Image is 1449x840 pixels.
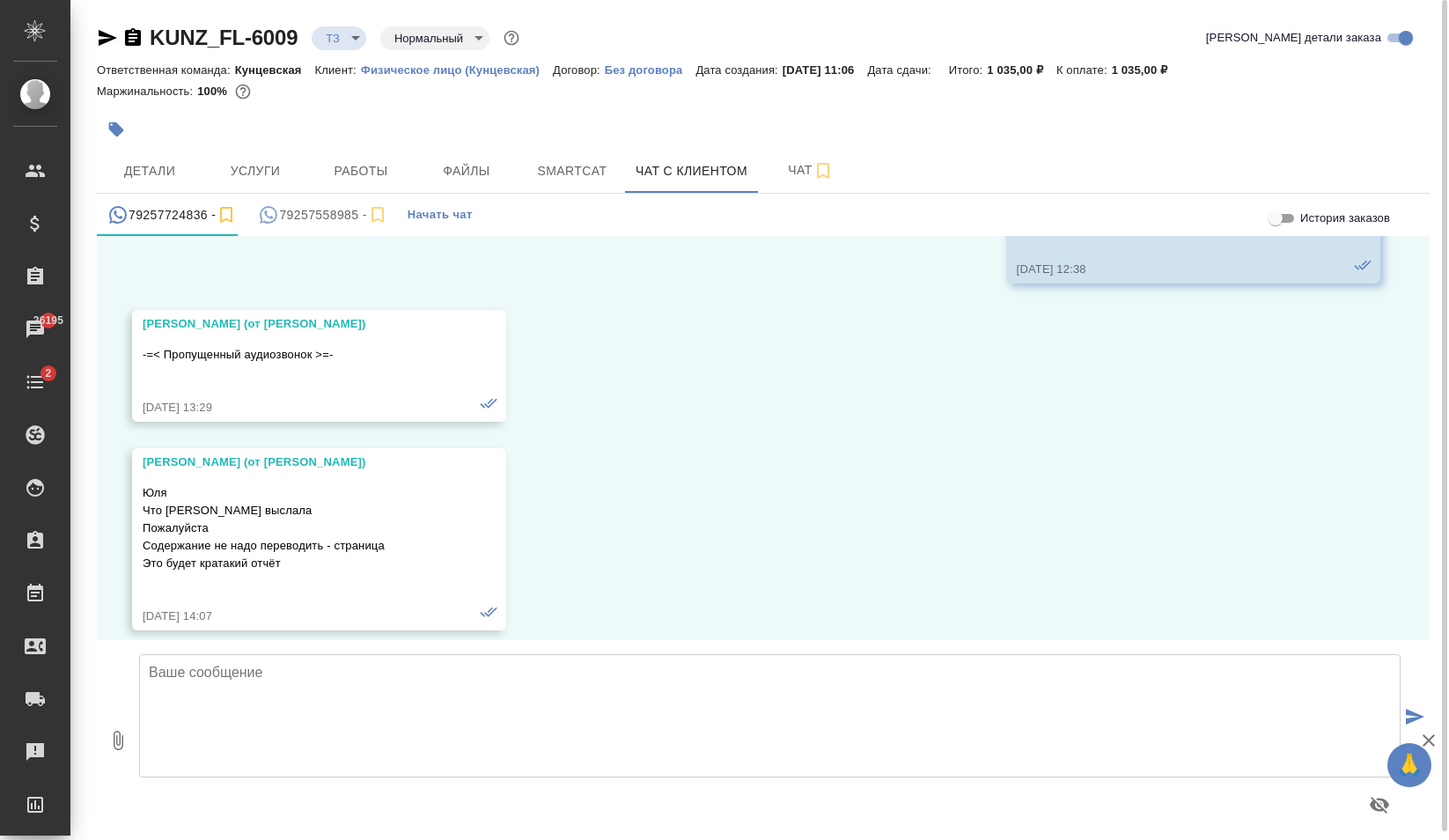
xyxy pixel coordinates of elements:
[143,484,445,572] p: Юля Что [PERSON_NAME] выслала Пожалуйста Содержание не надо переводить - страница Это будет крата...
[399,194,482,236] button: Начать чат
[1394,747,1424,784] span: 🙏
[97,27,118,48] button: Скопировать ссылку для ЯМессенджера
[143,315,445,333] div: [PERSON_NAME] (от [PERSON_NAME])
[258,204,387,226] div: 79257558985 (Солнцева Виктория (от Елены Макаровой)) - (undefined)
[97,63,235,77] p: Ответственная команда:
[97,85,197,98] p: Маржинальность:
[1056,63,1112,77] p: К оплате:
[605,62,696,77] a: Без договора
[769,159,853,181] span: Чат
[695,63,782,77] p: Дата создания:
[150,26,298,49] a: KUNZ_FL-6009
[197,85,232,98] p: 100%
[636,160,747,182] span: Чат с клиентом
[34,365,62,382] span: 2
[949,63,987,77] p: Итого:
[500,26,523,49] button: Доп статусы указывают на важность/срочность заказа
[235,63,315,77] p: Кунцевская
[97,194,1430,236] div: simple tabs example
[361,62,553,77] a: Физическое лицо (Кунцевская)
[867,63,935,77] p: Дата сдачи:
[213,160,298,182] span: Услуги
[315,63,361,77] p: Клиент:
[1358,784,1401,826] button: Предпросмотр
[424,160,509,182] span: Файлы
[232,80,254,103] button: 0.00 RUB;
[143,399,445,416] div: [DATE] 13:29
[4,360,66,404] a: 2
[23,312,74,329] span: 26195
[605,63,696,77] p: Без договора
[216,204,237,225] svg: Подписаться
[783,63,868,77] p: [DATE] 11:06
[1112,63,1181,77] p: 1 035,00 ₽
[389,31,468,46] button: Нормальный
[361,63,553,77] p: Физическое лицо (Кунцевская)
[553,63,605,77] p: Договор:
[143,453,445,471] div: [PERSON_NAME] (от [PERSON_NAME])
[320,31,345,46] button: ТЗ
[97,110,136,149] button: Добавить тэг
[1300,210,1390,227] span: История заказов
[1387,743,1431,787] button: 🙏
[107,160,192,182] span: Детали
[987,63,1056,77] p: 1 035,00 ₽
[408,205,473,225] span: Начать чат
[143,346,445,364] p: -=< Пропущенный аудиозвонок >=-
[380,26,489,50] div: ТЗ
[312,26,366,50] div: ТЗ
[1017,261,1319,278] div: [DATE] 12:38
[4,307,66,351] a: 26195
[122,27,143,48] button: Скопировать ссылку
[1206,29,1381,47] span: [PERSON_NAME] детали заказа
[107,204,237,226] div: 79257724836 (Солнцева Виктория (от Елены Макаровой)) - (undefined)
[319,160,403,182] span: Работы
[367,204,388,225] svg: Подписаться
[530,160,614,182] span: Smartcat
[813,160,834,181] svg: Подписаться
[143,608,445,625] div: [DATE] 14:07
